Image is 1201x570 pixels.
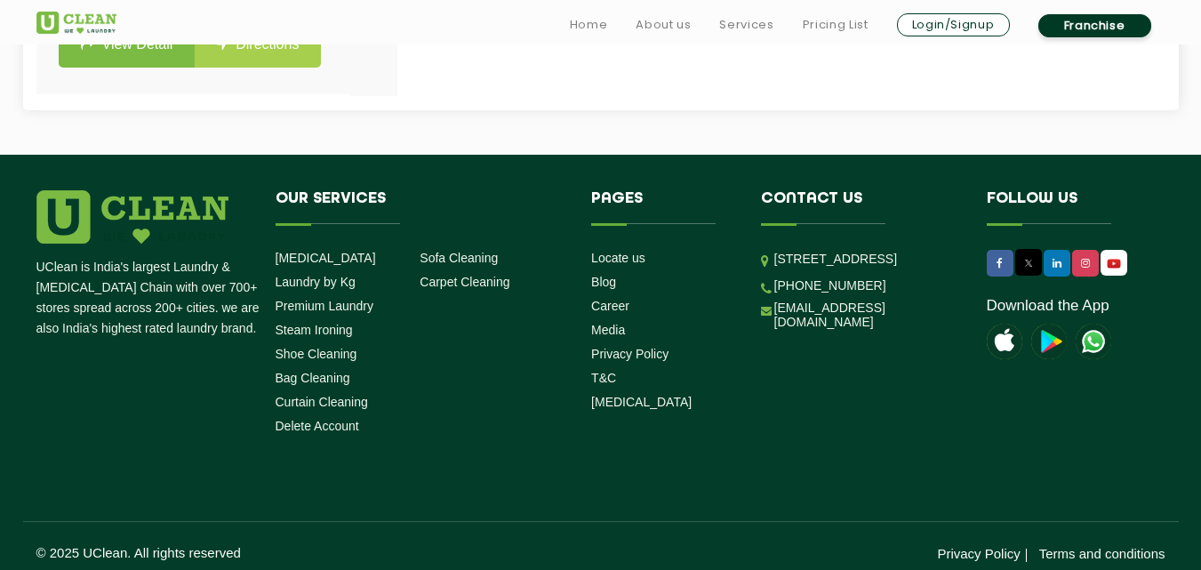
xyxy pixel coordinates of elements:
img: UClean Laundry and Dry Cleaning [36,12,116,34]
h4: Follow us [987,190,1143,224]
a: Steam Ironing [276,323,353,337]
a: Premium Laundry [276,299,374,313]
h4: Our Services [276,190,565,224]
p: © 2025 UClean. All rights reserved [36,545,601,560]
a: [PHONE_NUMBER] [774,278,886,293]
a: [MEDICAL_DATA] [591,395,692,409]
a: Carpet Cleaning [420,275,509,289]
a: Locate us [591,251,645,265]
p: UClean is India's largest Laundry & [MEDICAL_DATA] Chain with over 700+ stores spread across 200+... [36,257,262,339]
img: logo.png [36,190,228,244]
a: Media [591,323,625,337]
a: Download the App [987,297,1109,315]
a: Services [719,14,773,36]
a: Laundry by Kg [276,275,356,289]
a: Franchise [1038,14,1151,37]
a: Sofa Cleaning [420,251,498,265]
h4: Pages [591,190,734,224]
a: About us [636,14,691,36]
a: Pricing List [803,14,869,36]
a: Curtain Cleaning [276,395,368,409]
a: Home [570,14,608,36]
a: [MEDICAL_DATA] [276,251,376,265]
a: Shoe Cleaning [276,347,357,361]
a: Blog [591,275,616,289]
img: apple-icon.png [987,324,1022,359]
img: UClean Laundry and Dry Cleaning [1076,324,1111,359]
a: T&C [591,371,616,385]
img: playstoreicon.png [1031,324,1067,359]
a: Delete Account [276,419,359,433]
h4: Contact us [761,190,960,224]
a: Privacy Policy [937,546,1020,561]
a: Login/Signup [897,13,1010,36]
a: Privacy Policy [591,347,669,361]
a: [EMAIL_ADDRESS][DOMAIN_NAME] [774,301,960,329]
p: [STREET_ADDRESS] [774,249,960,269]
a: Career [591,299,629,313]
img: UClean Laundry and Dry Cleaning [1102,254,1125,273]
a: Bag Cleaning [276,371,350,385]
a: Terms and conditions [1039,546,1165,561]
